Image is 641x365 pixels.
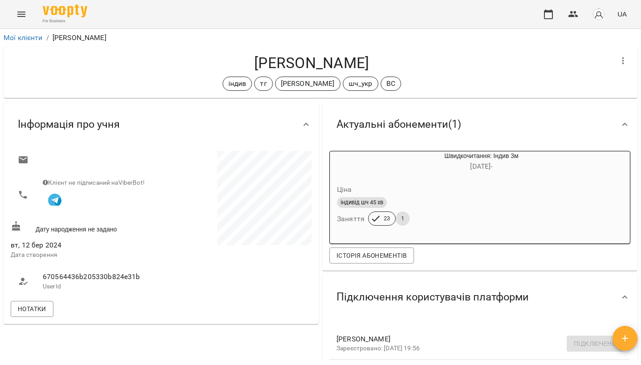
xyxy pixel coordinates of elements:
[48,194,61,207] img: Telegram
[281,78,335,89] p: [PERSON_NAME]
[11,54,613,72] h4: [PERSON_NAME]
[228,78,247,89] p: індив
[337,344,609,353] p: Зареєстровано: [DATE] 19:56
[614,6,630,22] button: UA
[4,101,319,147] div: Інформація про учня
[381,77,401,91] div: ВС
[470,162,492,170] span: [DATE] -
[373,151,590,173] div: Швидкочитання: Індив 3м
[329,247,414,264] button: Історія абонементів
[396,215,410,223] span: 1
[11,240,159,251] span: вт, 12 бер 2024
[43,272,152,282] span: 670564436b205330b824e31b
[53,32,106,43] p: [PERSON_NAME]
[11,301,53,317] button: Нотатки
[260,78,267,89] p: тг
[4,32,637,43] nav: breadcrumb
[43,282,152,291] p: UserId
[18,304,46,314] span: Нотатки
[322,101,637,147] div: Актуальні абонементи(1)
[11,251,159,260] p: Дата створення
[592,8,605,20] img: avatar_s.png
[337,199,387,207] span: індивід шч 45 хв
[223,77,252,91] div: індив
[9,219,161,235] div: Дату народження не задано
[378,215,395,223] span: 23
[337,118,461,131] span: Актуальні абонементи ( 1 )
[18,118,120,131] span: Інформація про учня
[43,4,87,17] img: Voopty Logo
[617,9,627,19] span: UA
[343,77,378,91] div: шч_укр
[330,151,373,173] div: Швидкочитання: Індив 3м
[337,250,407,261] span: Історія абонементів
[43,18,87,24] span: For Business
[11,4,32,25] button: Menu
[337,183,352,196] h6: Ціна
[43,179,145,186] span: Клієнт не підписаний на ViberBot!
[349,78,373,89] p: шч_укр
[46,32,49,43] li: /
[330,151,590,236] button: Швидкочитання: Індив 3м[DATE]- Цінаіндивід шч 45 хвЗаняття231
[337,290,529,304] span: Підключення користувачів платформи
[386,78,395,89] p: ВС
[275,77,341,91] div: [PERSON_NAME]
[322,274,637,320] div: Підключення користувачів платформи
[337,334,609,345] span: [PERSON_NAME]
[254,77,272,91] div: тг
[43,187,67,211] button: Клієнт підписаний на VooptyBot
[4,33,43,42] a: Мої клієнти
[337,213,365,225] h6: Заняття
